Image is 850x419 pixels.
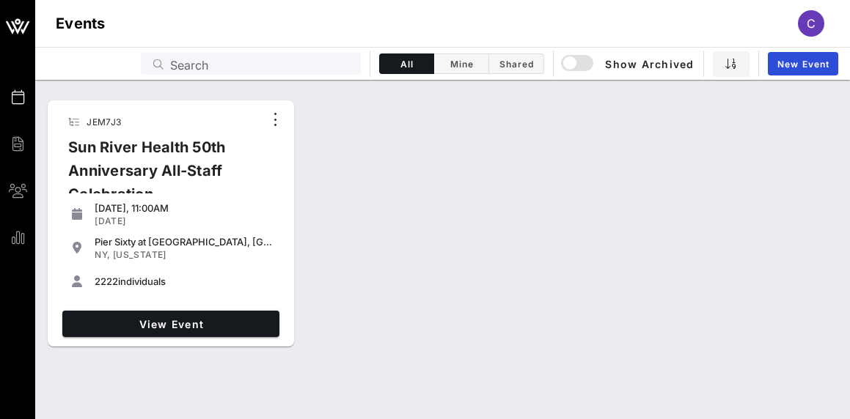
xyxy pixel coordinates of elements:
a: View Event [62,311,279,337]
button: Shared [489,53,544,74]
button: All [379,53,434,74]
a: New Event [768,52,838,75]
span: JEM7J3 [87,116,121,127]
div: [DATE] [95,215,274,227]
span: Mine [443,59,480,70]
span: All [389,59,425,70]
div: Sun River Health 50th Anniversary All-Staff Celebration [56,136,263,218]
div: C [798,10,824,37]
div: Pier Sixty at [GEOGRAPHIC_DATA], [GEOGRAPHIC_DATA] in [GEOGRAPHIC_DATA] [95,236,274,248]
h1: Events [56,12,106,35]
span: 2222 [95,275,118,287]
button: Show Archived [563,51,695,77]
span: [US_STATE] [113,249,166,260]
div: [DATE], 11:00AM [95,202,274,214]
button: Mine [434,53,489,74]
span: Show Archived [563,55,695,73]
span: Shared [498,59,535,70]
span: C [807,16,816,31]
span: New Event [777,59,829,70]
span: View Event [68,318,274,330]
span: NY, [95,249,110,260]
div: individuals [95,275,274,287]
